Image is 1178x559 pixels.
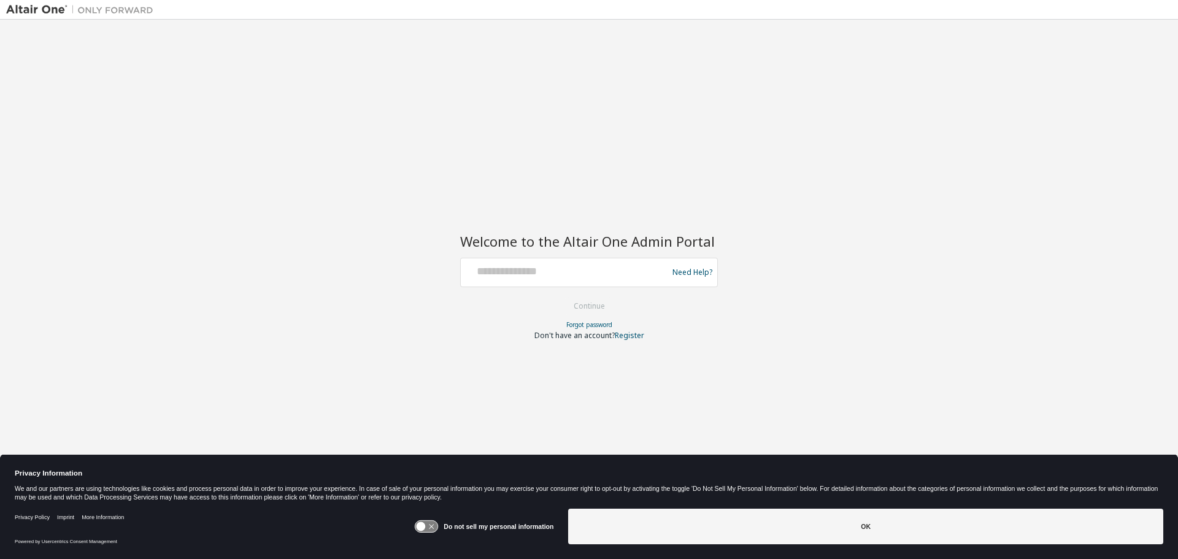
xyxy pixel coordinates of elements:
[460,233,718,250] h2: Welcome to the Altair One Admin Portal
[534,330,615,341] span: Don't have an account?
[615,330,644,341] a: Register
[6,4,160,16] img: Altair One
[566,320,612,329] a: Forgot password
